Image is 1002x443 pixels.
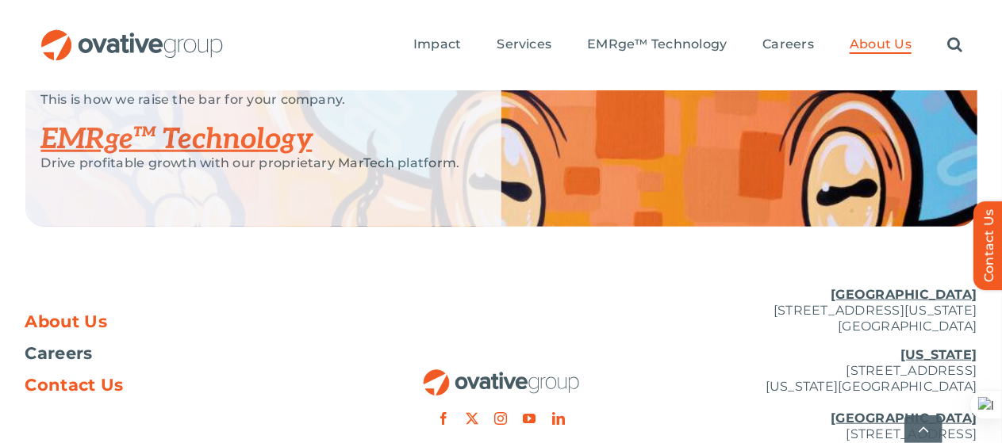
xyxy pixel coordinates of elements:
a: About Us [25,314,343,330]
span: Careers [762,36,814,52]
a: Careers [25,346,343,361]
nav: Menu [413,20,962,71]
u: [GEOGRAPHIC_DATA] [831,287,977,302]
a: instagram [494,412,507,425]
a: Impact [413,36,461,54]
nav: Footer Menu [25,314,343,393]
a: EMRge™ Technology [587,36,727,54]
span: Impact [413,36,461,52]
a: About Us [850,36,912,54]
p: [STREET_ADDRESS][US_STATE] [GEOGRAPHIC_DATA] [660,287,977,334]
a: Contact Us [25,377,343,393]
span: Contact Us [25,377,124,393]
a: twitter [466,412,478,425]
u: [GEOGRAPHIC_DATA] [831,411,977,426]
a: OG_Full_horizontal_RGB [422,368,581,383]
a: Search [947,36,962,54]
a: OG_Full_horizontal_RGB [40,28,225,43]
span: Services [497,36,551,52]
a: youtube [524,412,536,425]
span: EMRge™ Technology [587,36,727,52]
a: Services [497,36,551,54]
a: linkedin [552,412,565,425]
a: facebook [437,412,450,425]
p: Drive profitable growth with our proprietary MarTech platform. [41,155,462,171]
span: About Us [25,314,108,330]
u: [US_STATE] [900,347,977,362]
p: This is how we raise the bar for your company. [41,92,462,108]
span: About Us [850,36,912,52]
a: Careers [762,36,814,54]
a: EMRge™ Technology [41,122,313,157]
span: Careers [25,346,93,361]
